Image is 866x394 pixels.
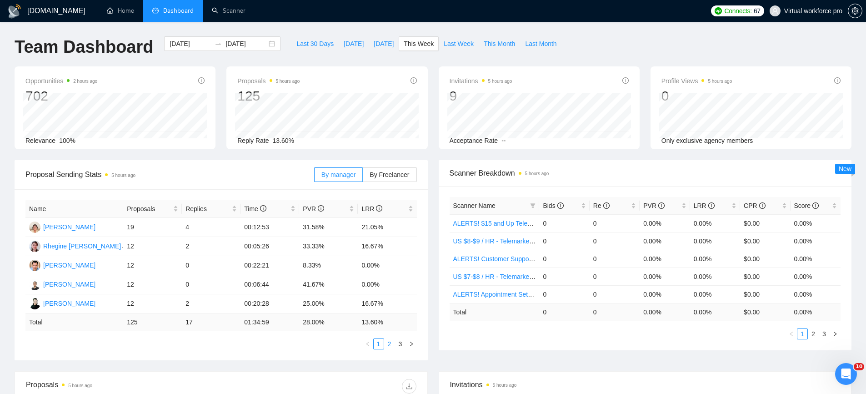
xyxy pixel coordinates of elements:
td: 0 [590,232,640,250]
td: 0 [590,268,640,285]
input: Start date [170,39,211,49]
span: Connects: [725,6,752,16]
a: JR[PERSON_NAME] [29,299,95,307]
td: 0.00% [791,250,841,268]
div: [PERSON_NAME] [43,260,95,270]
img: JR [29,298,40,309]
td: 4 [182,218,240,237]
span: filter [530,203,536,208]
img: J [29,260,40,271]
div: [PERSON_NAME] [43,222,95,232]
span: swap-right [215,40,222,47]
span: Dashboard [163,7,194,15]
th: Proposals [123,200,182,218]
button: download [402,379,416,394]
td: 0.00% [640,285,690,303]
span: filter [528,199,537,212]
span: Invitations [450,379,841,390]
span: info-circle [759,202,766,209]
td: 00:22:21 [240,256,299,275]
span: info-circle [557,202,564,209]
td: 8.33% [299,256,358,275]
span: This Month [484,39,515,49]
td: 0 [182,275,240,294]
span: setting [848,7,862,15]
iframe: Intercom live chat [835,363,857,385]
td: 0.00% [690,232,740,250]
td: 0 [539,214,589,232]
time: 5 hours ago [488,79,512,84]
li: Next Page [406,338,417,349]
td: 00:20:28 [240,294,299,313]
button: This Week [399,36,439,51]
span: Invitations [450,76,512,86]
a: 1 [797,329,807,339]
button: [DATE] [369,36,399,51]
td: 13.60 % [358,313,416,331]
td: 2 [182,294,240,313]
span: Replies [185,204,230,214]
td: 0 [590,250,640,268]
span: download [402,383,416,390]
span: Scanner Name [453,202,496,209]
td: 12 [123,237,182,256]
li: 1 [797,328,808,339]
td: 0 [590,214,640,232]
span: Time [244,205,266,212]
td: 0 [539,268,589,285]
span: info-circle [658,202,665,209]
button: left [362,338,373,349]
span: [DATE] [374,39,394,49]
span: Proposals [237,76,300,86]
span: right [409,341,414,347]
td: 00:12:53 [240,218,299,237]
td: 12 [123,275,182,294]
td: 16.67% [358,294,416,313]
span: right [832,331,838,337]
td: 0.00% [640,232,690,250]
button: Last Month [520,36,561,51]
td: 01:34:59 [240,313,299,331]
td: 31.58% [299,218,358,237]
td: $0.00 [740,285,790,303]
div: 0 [661,87,732,105]
a: JA[PERSON_NAME] [29,223,95,230]
button: right [830,328,841,339]
time: 5 hours ago [493,383,517,388]
span: LRR [361,205,382,212]
td: 0.00% [791,268,841,285]
a: 1 [374,339,384,349]
span: info-circle [708,202,715,209]
span: Bids [543,202,563,209]
span: PVR [643,202,665,209]
span: Proposal Sending Stats [25,169,314,180]
img: JA [29,222,40,233]
td: 0.00% [690,268,740,285]
span: Proposals [127,204,171,214]
button: right [406,338,417,349]
td: $0.00 [740,250,790,268]
button: Last 30 Days [291,36,339,51]
div: 702 [25,87,97,105]
li: Next Page [830,328,841,339]
li: 3 [819,328,830,339]
td: 17 [182,313,240,331]
img: upwork-logo.png [715,7,722,15]
a: 2 [808,329,818,339]
td: 0.00% [640,268,690,285]
span: LRR [694,202,715,209]
td: 0 [539,250,589,268]
span: PVR [303,205,324,212]
a: searchScanner [212,7,245,15]
span: New [839,165,851,172]
td: 0 [539,285,589,303]
td: 0 [590,303,640,321]
td: 0 [182,256,240,275]
td: 16.67% [358,237,416,256]
td: 0.00% [791,214,841,232]
div: [PERSON_NAME] [43,279,95,289]
li: Previous Page [786,328,797,339]
span: Scanner Breakdown [450,167,841,179]
td: 0 [590,285,640,303]
td: 0.00 % [640,303,690,321]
